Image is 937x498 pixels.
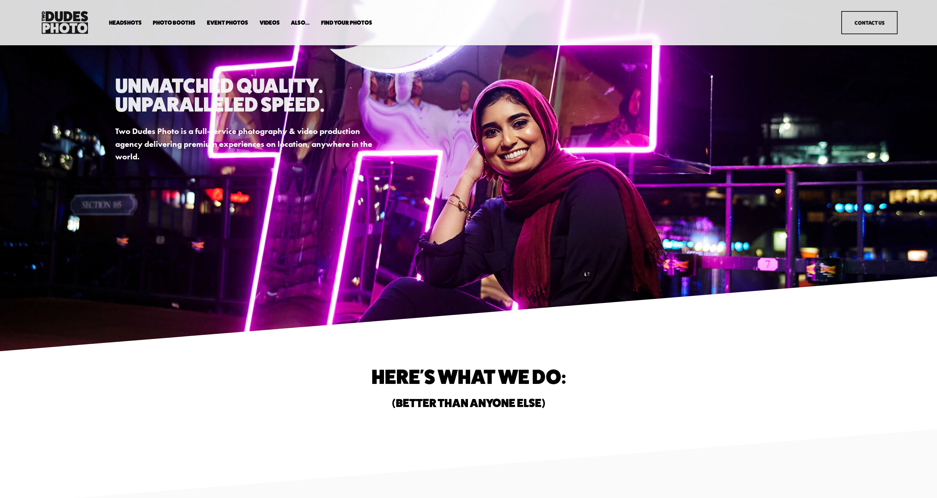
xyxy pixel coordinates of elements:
h1: Here's What We do: [204,367,734,386]
span: Photo Booths [153,20,195,26]
h1: Unmatched Quality. Unparalleled Speed. [115,76,378,113]
a: folder dropdown [321,19,372,26]
span: Headshots [109,20,142,26]
a: Videos [260,19,280,26]
a: Event Photos [207,19,248,26]
h2: (Better than anyone else) [204,398,734,409]
a: folder dropdown [109,19,142,26]
img: Two Dudes Photo | Headshots, Portraits &amp; Photo Booths [39,9,90,36]
span: Also... [291,20,310,26]
strong: Two Dudes Photo is a full-service photography & video production agency delivering premium experi... [115,126,374,162]
a: folder dropdown [291,19,310,26]
a: Contact Us [841,11,898,34]
a: folder dropdown [153,19,195,26]
span: Find Your Photos [321,20,372,26]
